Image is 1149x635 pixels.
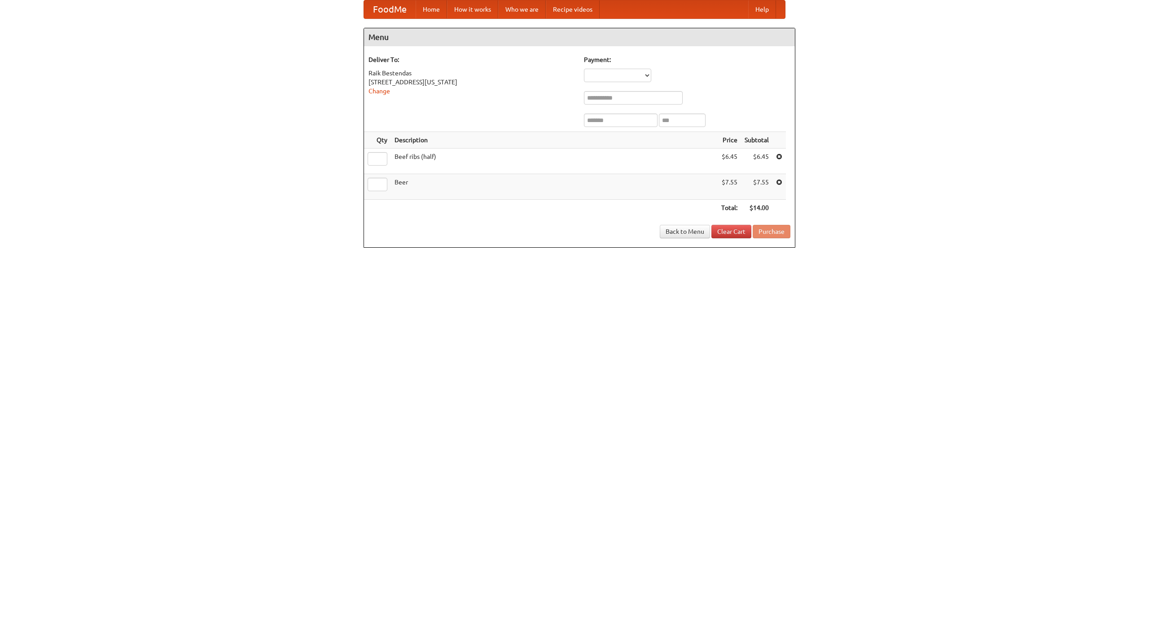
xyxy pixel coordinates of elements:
button: Purchase [753,225,790,238]
td: $6.45 [718,149,741,174]
th: Price [718,132,741,149]
td: $6.45 [741,149,772,174]
th: Subtotal [741,132,772,149]
a: Who we are [498,0,546,18]
a: Back to Menu [660,225,710,238]
a: Home [416,0,447,18]
a: Help [748,0,776,18]
div: Raik Bestendas [368,69,575,78]
a: Clear Cart [711,225,751,238]
th: Total: [718,200,741,216]
a: How it works [447,0,498,18]
a: Change [368,88,390,95]
td: $7.55 [741,174,772,200]
h5: Deliver To: [368,55,575,64]
th: Description [391,132,718,149]
th: Qty [364,132,391,149]
td: $7.55 [718,174,741,200]
a: FoodMe [364,0,416,18]
h5: Payment: [584,55,790,64]
th: $14.00 [741,200,772,216]
td: Beer [391,174,718,200]
td: Beef ribs (half) [391,149,718,174]
div: [STREET_ADDRESS][US_STATE] [368,78,575,87]
h4: Menu [364,28,795,46]
a: Recipe videos [546,0,600,18]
